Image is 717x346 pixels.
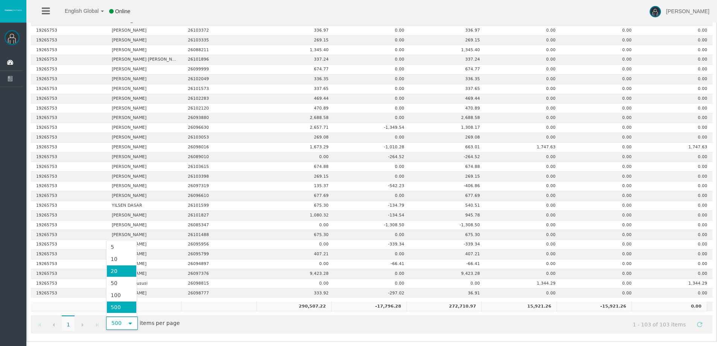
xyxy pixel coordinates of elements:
td: -1,010.28 [334,143,409,152]
td: 26103615 [182,162,258,172]
td: 336.35 [258,75,334,84]
td: 0.00 [637,259,712,269]
td: 0.00 [485,84,561,94]
span: Online [115,8,130,14]
td: 0.00 [334,250,409,259]
td: 0.00 [561,75,637,84]
td: 0.00 [561,26,637,36]
td: 0.00 [334,55,409,65]
td: 19265753 [31,143,107,152]
td: 0.00 [561,162,637,172]
td: [PERSON_NAME] [107,36,182,46]
td: 0.00 [637,94,712,104]
td: -1,349.54 [334,123,409,133]
td: 675.30 [258,230,334,240]
td: [PERSON_NAME] [107,211,182,221]
td: -134.79 [334,201,409,211]
td: 26101488 [182,230,258,240]
td: 0.00 [485,104,561,113]
td: 0.00 [334,269,409,279]
td: 470.89 [409,104,485,113]
td: 0.00 [637,230,712,240]
td: 0.00 [334,26,409,36]
td: 674.77 [409,65,485,75]
td: 0.00 [334,94,409,104]
td: 0.00 [561,191,637,201]
td: 269.15 [258,36,334,46]
td: 0.00 [637,26,712,36]
li: 1000 [107,313,136,325]
td: Tolulope Odususi [107,279,182,289]
td: 1,344.29 [637,279,712,289]
td: 0.00 [258,259,334,269]
td: 0.00 [334,191,409,201]
td: 0.00 [485,45,561,55]
td: 0.00 [637,240,712,250]
td: [PERSON_NAME] [107,240,182,250]
td: 0.00 [334,162,409,172]
td: [PERSON_NAME] [107,143,182,152]
td: 26101896 [182,55,258,65]
td: -264.52 [334,152,409,162]
td: 0.00 [485,172,561,181]
td: 674.88 [258,162,334,172]
td: 19265753 [31,288,107,298]
td: [PERSON_NAME] [107,133,182,143]
td: 0.00 [485,113,561,123]
td: 269.15 [409,36,485,46]
li: 50 [107,277,136,289]
td: 0.00 [637,36,712,46]
td: 0.00 [258,279,334,289]
td: 9,423.28 [409,269,485,279]
td: 1,308.17 [409,123,485,133]
td: 0.00 [637,104,712,113]
td: 19265753 [31,26,107,36]
td: 2,657.71 [258,123,334,133]
td: 1,747.63 [637,143,712,152]
td: 26096630 [182,123,258,133]
span: Go to the last page [94,322,100,328]
td: 1,344.29 [485,279,561,289]
a: Go to the next page [76,317,89,331]
td: 19265753 [31,211,107,221]
td: 675.30 [258,201,334,211]
td: 333.92 [258,288,334,298]
td: 26103372 [182,26,258,36]
span: [PERSON_NAME] [666,8,709,14]
td: -339.34 [409,240,485,250]
td: 1,080.32 [258,211,334,221]
td: 26101599 [182,201,258,211]
td: 19265753 [31,259,107,269]
td: 2,688.58 [409,113,485,123]
td: 0.00 [561,181,637,191]
td: 19265753 [31,75,107,84]
td: 19265753 [31,84,107,94]
td: -264.52 [409,152,485,162]
td: 0.00 [637,133,712,143]
td: 945.78 [409,211,485,221]
td: 26103053 [182,133,258,143]
td: [PERSON_NAME] [107,181,182,191]
span: English Global [55,8,99,14]
td: [PERSON_NAME] [107,162,182,172]
td: 0.00 [561,269,637,279]
td: 0.00 [334,45,409,55]
td: 26103335 [182,36,258,46]
td: 26088211 [182,45,258,55]
td: 19265753 [31,36,107,46]
td: [PERSON_NAME] [107,259,182,269]
td: 19265753 [31,45,107,55]
td: 26094897 [182,259,258,269]
td: -1,308.50 [409,221,485,230]
li: 20 [107,265,136,277]
td: [PERSON_NAME] [107,75,182,84]
td: [PERSON_NAME] [107,172,182,181]
td: 0.00 [637,172,712,181]
span: 500 [107,317,123,329]
td: -66.41 [409,259,485,269]
span: Refresh [697,322,703,328]
td: 26102283 [182,94,258,104]
td: 1,747.63 [485,143,561,152]
td: -1,308.50 [334,221,409,230]
li: 10 [107,253,136,265]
